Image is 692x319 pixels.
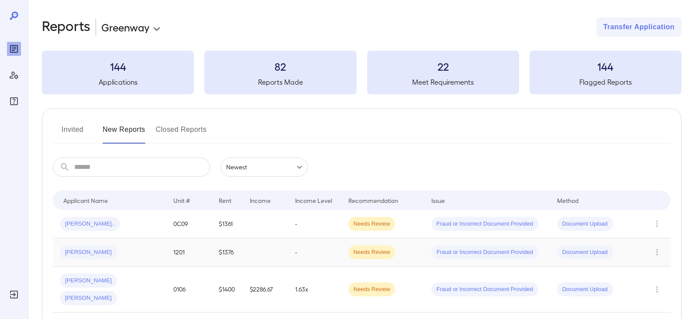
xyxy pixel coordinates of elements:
button: Row Actions [650,245,664,259]
span: Fraud or Incorrect Document Provided [431,248,538,257]
div: Rent [219,195,233,206]
div: Log Out [7,288,21,302]
button: Transfer Application [596,17,682,37]
div: Applicant Name [63,195,108,206]
td: $1361 [212,210,243,238]
td: - [288,210,341,238]
button: Closed Reports [156,123,207,144]
td: $2286.67 [243,267,288,312]
button: Row Actions [650,282,664,296]
span: Document Upload [557,220,613,228]
div: Method [557,195,578,206]
h3: 22 [367,59,519,73]
summary: 144Applications82Reports Made22Meet Requirements144Flagged Reports [42,51,682,94]
span: Fraud or Incorrect Document Provided [431,220,538,228]
h5: Applications [42,77,194,87]
h5: Meet Requirements [367,77,519,87]
span: Fraud or Incorrect Document Provided [431,285,538,294]
span: [PERSON_NAME].. [60,220,120,228]
span: Document Upload [557,285,613,294]
td: $1400 [212,267,243,312]
span: Needs Review [348,248,396,257]
div: Reports [7,42,21,56]
span: [PERSON_NAME] [60,277,117,285]
div: Manage Users [7,68,21,82]
button: Invited [53,123,92,144]
span: Needs Review [348,220,396,228]
h3: 144 [530,59,682,73]
span: Needs Review [348,285,396,294]
h3: 82 [204,59,356,73]
h5: Reports Made [204,77,356,87]
div: Newest [220,158,308,177]
div: Unit # [173,195,190,206]
h5: Flagged Reports [530,77,682,87]
td: - [288,238,341,267]
span: Document Upload [557,248,613,257]
td: $1376 [212,238,243,267]
h2: Reports [42,17,90,37]
span: [PERSON_NAME] [60,294,117,302]
div: FAQ [7,94,21,108]
h3: 144 [42,59,194,73]
button: New Reports [103,123,145,144]
div: Recommendation [348,195,398,206]
p: Greenway [101,20,149,34]
span: [PERSON_NAME] [60,248,117,257]
td: 1201 [166,238,212,267]
button: Row Actions [650,217,664,231]
div: Income [250,195,271,206]
td: 0106 [166,267,212,312]
div: Issue [431,195,445,206]
td: 1.63x [288,267,341,312]
div: Income Level [295,195,332,206]
td: 0C09 [166,210,212,238]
